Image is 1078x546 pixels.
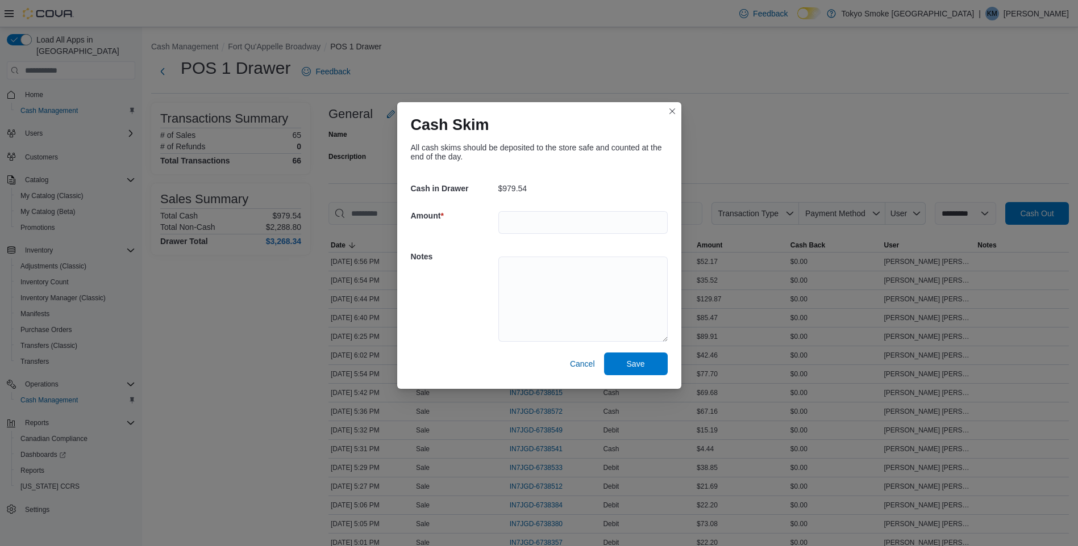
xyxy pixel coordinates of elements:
[411,204,496,227] h5: Amount
[411,143,668,161] div: All cash skims should be deposited to the store safe and counted at the end of the day.
[604,352,668,375] button: Save
[411,245,496,268] h5: Notes
[565,352,600,375] button: Cancel
[498,184,527,193] p: $979.54
[627,358,645,369] span: Save
[411,116,489,134] h1: Cash Skim
[570,358,595,369] span: Cancel
[665,104,679,118] button: Closes this modal window
[411,177,496,200] h5: Cash in Drawer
